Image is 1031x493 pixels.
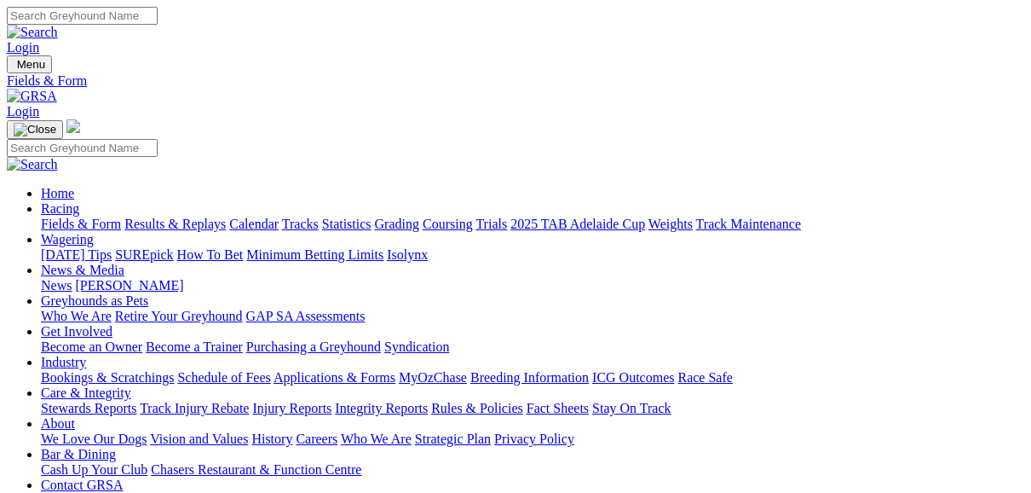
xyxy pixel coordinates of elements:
a: [PERSON_NAME] [75,278,183,293]
button: Toggle navigation [7,120,63,139]
img: GRSA [7,89,57,104]
a: Purchasing a Greyhound [246,339,381,354]
a: Care & Integrity [41,386,131,400]
a: Schedule of Fees [177,370,270,385]
a: Track Injury Rebate [140,401,249,415]
a: Tracks [282,217,319,231]
a: GAP SA Assessments [246,309,366,323]
div: Industry [41,370,1024,386]
div: About [41,432,1024,447]
div: Racing [41,217,1024,232]
a: Who We Are [341,432,412,446]
a: How To Bet [177,247,244,262]
a: Breeding Information [470,370,589,385]
img: Search [7,25,58,40]
a: Stewards Reports [41,401,136,415]
input: Search [7,7,158,25]
img: Search [7,157,58,172]
a: Grading [375,217,419,231]
a: Privacy Policy [494,432,574,446]
div: News & Media [41,278,1024,293]
a: Who We Are [41,309,112,323]
div: Get Involved [41,339,1024,355]
a: Cash Up Your Club [41,462,147,477]
a: Rules & Policies [431,401,523,415]
a: 2025 TAB Adelaide Cup [510,217,645,231]
a: Injury Reports [252,401,331,415]
a: Syndication [384,339,449,354]
a: Integrity Reports [335,401,428,415]
a: [DATE] Tips [41,247,112,262]
a: History [251,432,292,446]
span: Menu [17,58,45,71]
a: MyOzChase [399,370,467,385]
a: News [41,278,72,293]
a: Calendar [229,217,279,231]
a: Stay On Track [592,401,671,415]
a: Wagering [41,232,94,246]
a: Isolynx [387,247,428,262]
a: Login [7,40,39,55]
a: Become an Owner [41,339,142,354]
a: Vision and Values [150,432,248,446]
a: Industry [41,355,86,369]
a: Bookings & Scratchings [41,370,174,385]
input: Search [7,139,158,157]
a: Fields & Form [41,217,121,231]
a: Race Safe [677,370,732,385]
a: Weights [648,217,693,231]
img: logo-grsa-white.png [66,119,80,133]
a: Bar & Dining [41,447,116,461]
a: Statistics [322,217,372,231]
div: Wagering [41,247,1024,263]
div: Care & Integrity [41,401,1024,416]
a: We Love Our Dogs [41,432,147,446]
a: Trials [475,217,507,231]
a: About [41,416,75,431]
a: Fields & Form [7,73,1024,89]
a: Minimum Betting Limits [246,247,383,262]
a: Login [7,104,39,119]
a: Greyhounds as Pets [41,293,148,308]
img: Close [14,123,56,136]
button: Toggle navigation [7,55,52,73]
div: Greyhounds as Pets [41,309,1024,324]
a: Retire Your Greyhound [115,309,243,323]
a: Get Involved [41,324,112,339]
a: Track Maintenance [696,217,801,231]
div: Bar & Dining [41,462,1024,478]
a: Chasers Restaurant & Function Centre [151,462,361,477]
a: Contact GRSA [41,478,123,492]
a: Careers [296,432,337,446]
a: Racing [41,201,79,216]
a: ICG Outcomes [592,370,674,385]
a: Strategic Plan [415,432,491,446]
a: Fact Sheets [527,401,589,415]
a: Become a Trainer [146,339,243,354]
a: News & Media [41,263,124,277]
a: Results & Replays [124,217,226,231]
a: Coursing [423,217,473,231]
a: SUREpick [115,247,173,262]
a: Applications & Forms [274,370,395,385]
a: Home [41,186,74,200]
